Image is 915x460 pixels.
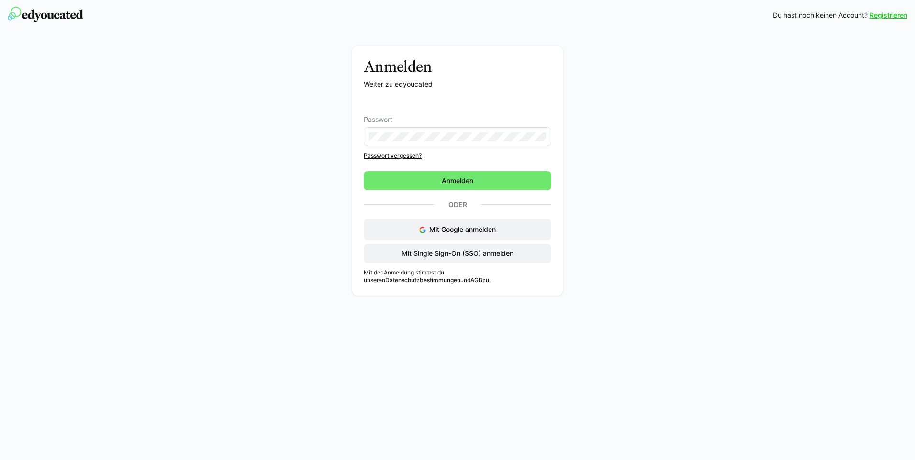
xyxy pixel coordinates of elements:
[470,276,482,284] a: AGB
[429,225,496,233] span: Mit Google anmelden
[364,219,551,240] button: Mit Google anmelden
[385,276,460,284] a: Datenschutzbestimmungen
[364,269,551,284] p: Mit der Anmeldung stimmst du unseren und zu.
[364,152,551,160] a: Passwort vergessen?
[364,79,551,89] p: Weiter zu edyoucated
[434,198,481,211] p: Oder
[364,57,551,76] h3: Anmelden
[773,11,868,20] span: Du hast noch keinen Account?
[364,171,551,190] button: Anmelden
[440,176,475,186] span: Anmelden
[400,249,515,258] span: Mit Single Sign-On (SSO) anmelden
[870,11,907,20] a: Registrieren
[364,244,551,263] button: Mit Single Sign-On (SSO) anmelden
[8,7,83,22] img: edyoucated
[364,116,392,123] span: Passwort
